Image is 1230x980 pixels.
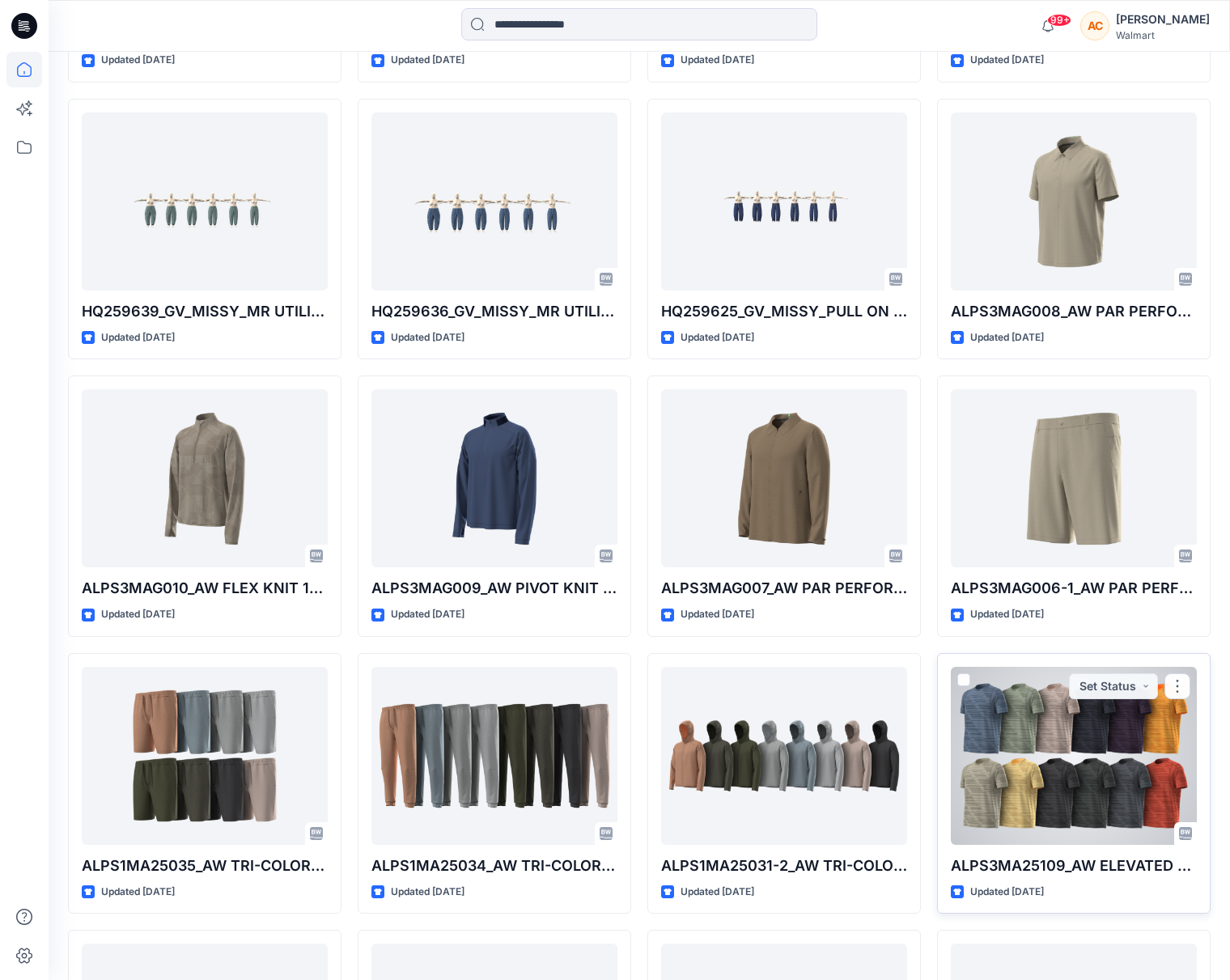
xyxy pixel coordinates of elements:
p: HQ259625_GV_MISSY_PULL ON CROP BARREL [661,300,907,323]
p: ALPS3MAG010_AW FLEX KNIT 1/4 ZIP PULLOVER [82,577,328,600]
a: HQ259625_GV_MISSY_PULL ON CROP BARREL [661,112,907,291]
a: ALPS1MA25031-2_AW TRI-COLOR FASHION KNIT FULL ZIP JACKET [661,667,907,845]
p: ALPS3MAG006-1_AW PAR PERFORMANCE SHORT 8'' INSEAM- OPTION 1 [951,577,1197,600]
p: ALPS3MAG008_AW PAR PERFORMANCE SHORT SLEEVE SHIRT [951,300,1197,323]
p: Updated [DATE] [101,329,175,346]
a: ALPS3MAG006-1_AW PAR PERFORMANCE SHORT 8'' INSEAM- OPTION 1 [951,389,1197,567]
span: 99+ [1047,14,1071,27]
p: Updated [DATE] [391,329,464,346]
a: HQ259636_GV_MISSY_MR UTILITY JOGGER [371,112,617,291]
p: Updated [DATE] [970,329,1044,346]
p: ALPS1MA25035_AW TRI-COLOR FASHION KNIT SHORT [82,855,328,877]
div: Walmart [1116,29,1210,41]
p: ALPS3MAG007_AW PAR PERFORMANCE FULL ZIP JACKET [661,577,907,600]
a: ALPS3MAG008_AW PAR PERFORMANCE SHORT SLEEVE SHIRT [951,112,1197,291]
p: Updated [DATE] [391,52,464,69]
p: ALPS3MAG009_AW PIVOT KNIT 1/4 ZIP PULLOVER [371,577,617,600]
a: HQ259639_GV_MISSY_MR UTILITY JOGGER [82,112,328,291]
p: HQ259639_GV_MISSY_MR UTILITY JOGGER [82,300,328,323]
p: ALPS1MA25031-2_AW TRI-COLOR FASHION KNIT FULL ZIP JACKET [661,855,907,877]
p: Updated [DATE] [391,884,464,901]
p: Updated [DATE] [681,884,754,901]
div: [PERSON_NAME] [1116,10,1210,29]
p: HQ259636_GV_MISSY_MR UTILITY JOGGER [371,300,617,323]
p: Updated [DATE] [681,606,754,623]
p: Updated [DATE] [391,606,464,623]
a: ALPS3MA25109_AW ELEVATED JACQUARD FASHION TEE [951,667,1197,845]
a: ALPS1MA25035_AW TRI-COLOR FASHION KNIT SHORT [82,667,328,845]
p: ALPS1MA25034_AW TRI-COLOR DOUBLE KNIT JOGGER [371,855,617,877]
a: ALPS3MAG009_AW PIVOT KNIT 1/4 ZIP PULLOVER [371,389,617,567]
a: ALPS1MA25034_AW TRI-COLOR DOUBLE KNIT JOGGER [371,667,617,845]
p: Updated [DATE] [101,884,175,901]
p: ALPS3MA25109_AW ELEVATED JACQUARD FASHION TEE [951,855,1197,877]
p: Updated [DATE] [101,52,175,69]
p: Updated [DATE] [970,52,1044,69]
p: Updated [DATE] [101,606,175,623]
p: Updated [DATE] [681,329,754,346]
div: AC [1080,11,1109,40]
a: ALPS3MAG007_AW PAR PERFORMANCE FULL ZIP JACKET [661,389,907,567]
p: Updated [DATE] [970,606,1044,623]
p: Updated [DATE] [970,884,1044,901]
p: Updated [DATE] [681,52,754,69]
a: ALPS3MAG010_AW FLEX KNIT 1/4 ZIP PULLOVER [82,389,328,567]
